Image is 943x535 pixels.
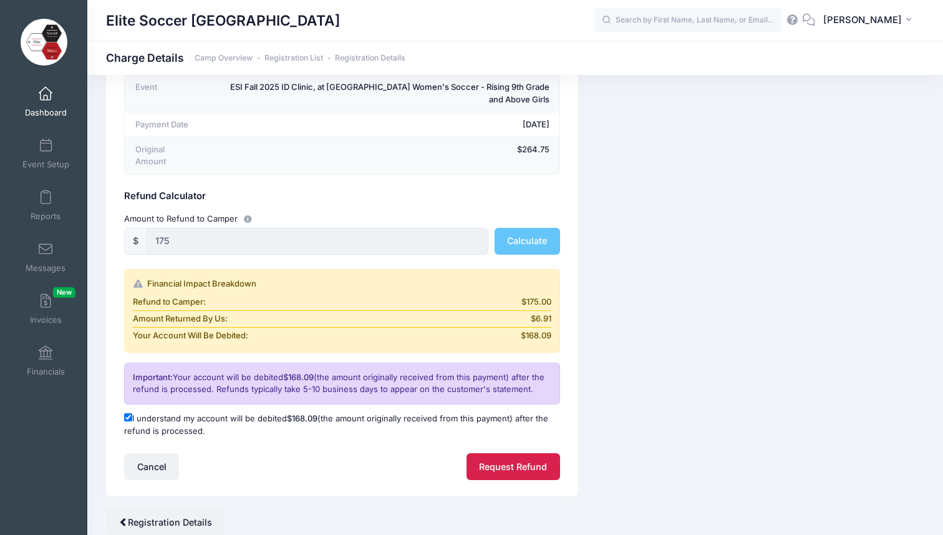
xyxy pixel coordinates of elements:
a: InvoicesNew [16,287,75,331]
td: Original Amount [125,137,206,174]
div: $ [124,228,147,255]
a: Messages [16,235,75,279]
a: Event Setup [16,132,75,175]
td: Event [125,75,206,112]
h1: Charge Details [106,51,405,64]
span: New [53,287,75,298]
a: Dashboard [16,80,75,124]
button: Cancel [124,453,179,480]
span: $168.09 [287,413,317,423]
a: Reports [16,184,75,227]
td: ESI Fall 2025 ID Clinic, at [GEOGRAPHIC_DATA] Women's Soccer - Rising 9th Grade and Above Girls [206,75,559,112]
h5: Refund Calculator [124,191,560,202]
div: Your account will be debited (the amount originally received from this payment) after the refund ... [124,363,560,405]
span: Important: [133,372,173,382]
span: $168.09 [521,330,551,342]
a: Financials [16,339,75,383]
span: Amount Returned By Us: [133,313,228,325]
span: Your Account Will Be Debited: [133,330,248,342]
span: Reports [31,211,60,222]
span: [PERSON_NAME] [823,13,902,27]
h1: Elite Soccer [GEOGRAPHIC_DATA] [106,6,340,35]
span: Financials [27,366,65,377]
td: Payment Date [125,112,206,137]
td: $264.75 [206,137,559,174]
span: $6.91 [531,313,551,325]
a: Camp Overview [195,54,253,63]
input: Search by First Name, Last Name, or Email... [594,8,781,33]
a: Registration Details [335,54,405,63]
span: Refund to Camper: [133,296,206,308]
span: Invoices [30,315,62,325]
td: [DATE] [206,112,559,137]
span: Messages [26,263,65,273]
span: Event Setup [22,159,69,170]
label: I understand my account will be debited (the amount originally received from this payment) after ... [124,413,560,437]
span: $168.09 [283,372,314,382]
a: Registration List [264,54,323,63]
input: I understand my account will be debited$168.09(the amount originally received from this payment) ... [124,413,132,421]
button: Request Refund [467,453,560,480]
img: Elite Soccer Ithaca [21,19,67,66]
div: Amount to Refund to Camper [118,212,566,225]
span: $175.00 [521,296,551,308]
div: Financial Impact Breakdown [133,278,551,290]
span: Dashboard [25,107,67,118]
button: [PERSON_NAME] [815,6,924,35]
input: 0.00 [147,228,488,255]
